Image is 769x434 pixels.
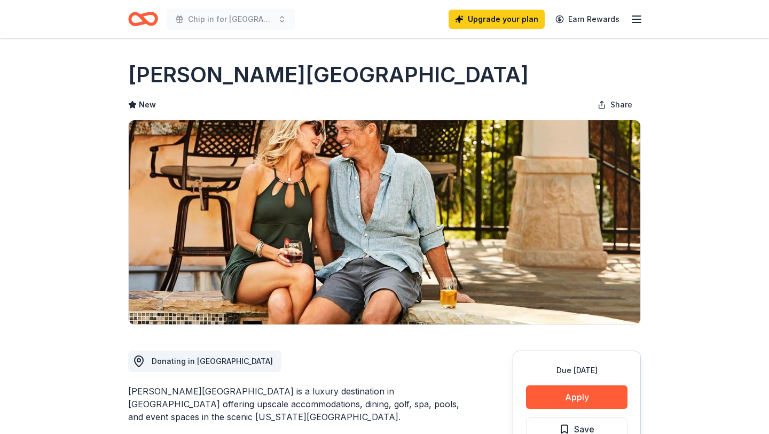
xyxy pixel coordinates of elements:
a: Upgrade your plan [449,10,545,29]
button: Apply [526,385,627,409]
img: Image for La Cantera Resort & Spa [129,120,640,324]
span: Share [610,98,632,111]
a: Earn Rewards [549,10,626,29]
span: New [139,98,156,111]
span: Chip in for [GEOGRAPHIC_DATA] Good Works [188,13,273,26]
a: Home [128,6,158,32]
button: Share [589,94,641,115]
div: Due [DATE] [526,364,627,377]
div: [PERSON_NAME][GEOGRAPHIC_DATA] is a luxury destination in [GEOGRAPHIC_DATA] offering upscale acco... [128,385,461,423]
span: Donating in [GEOGRAPHIC_DATA] [152,356,273,366]
h1: [PERSON_NAME][GEOGRAPHIC_DATA] [128,60,529,90]
button: Chip in for [GEOGRAPHIC_DATA] Good Works [167,9,295,30]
